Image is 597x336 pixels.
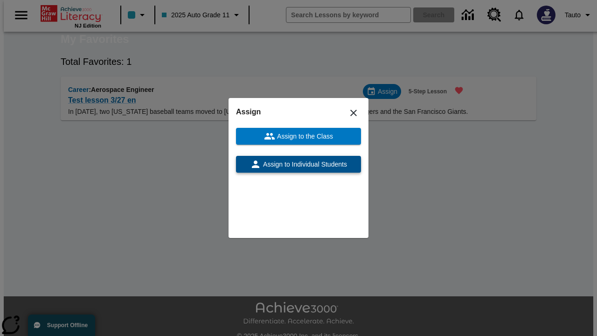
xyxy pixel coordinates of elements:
span: Assign to the Class [275,132,333,141]
button: Assign to the Class [236,128,361,145]
button: Close [342,102,365,124]
h6: Assign [236,105,361,119]
span: Assign to Individual Students [261,160,347,169]
button: Assign to Individual Students [236,156,361,173]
